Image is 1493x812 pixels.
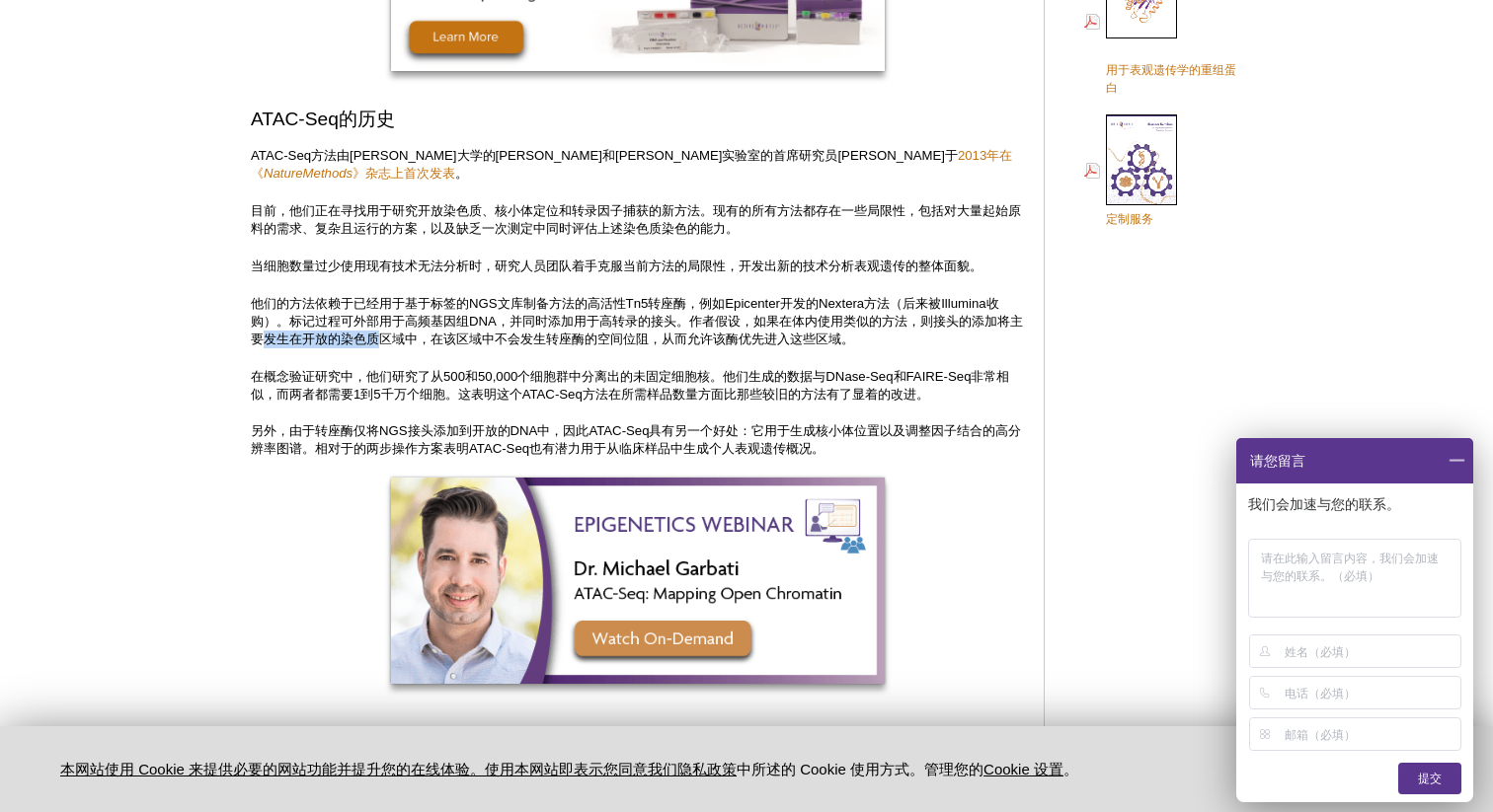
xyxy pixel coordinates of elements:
[251,148,958,163] font: ATAC-Seq方法由[PERSON_NAME]大学的[PERSON_NAME]和[PERSON_NAME]实验室的首席研究员[PERSON_NAME]于
[1285,635,1457,667] input: 姓名（必填）
[1106,114,1177,205] img: 定制服务封面
[1084,112,1177,230] a: 定制服务
[353,166,455,181] font: 》杂志上首次发表
[1063,761,1078,777] font: 。
[251,203,1021,236] font: 目前，他们正在寻找用于研究开放染色质、核小体定位和转录因子捕获的新方法。现有的所有方法都存在一些局限性，包括对大量起始原料的需求、复杂且运行的方案，以及缺乏一次测定中同时评估上述染色质染色的能力。
[1106,63,1236,95] font: 重组蛋白
[251,258,982,273] font: 当细胞数量过少使用现有技术无法分析时，研究人员团队着手克服当前方法的局限性，开发出新的技术分析表观遗传的整体面貌。
[983,761,1063,779] button: Cookie 设置
[251,369,1009,402] font: 在概念验证研究中，他们研究了从500和50,000个细胞群中分离出的未固定细胞核。他们生成的数据与DNase-Seq和FAIRE-Seq非常相似，而两者都需要1到5千万个细胞。这表明这个ATAC...
[391,478,885,684] img: 免费ATAC-Seq网络研讨会
[1106,212,1153,226] font: 定制服务
[1285,677,1457,708] input: 电话（必填）
[909,761,983,777] font: 。管理您的
[1250,453,1305,469] font: 请您留言
[1418,772,1442,785] font: 提交
[251,109,395,129] font: ATAC-Seq的历史
[737,761,909,777] font: 中所述的 Cookie 使用方式
[251,423,1022,456] font: 另外，由于转座酶仅将NGS接头添加到开放的DNA中，因此ATAC-Seq具有另一个好处：它用于生成核小体位置以及调整因子结合的高分辨率图谱。相对于的两步操作方案表明ATAC-Seq也有潜力用于从...
[251,296,1023,346] font: 他们的方法依赖于已经用于基于标签的NGS文库制备方法的高活性Tn5转座酶，例如Epicenter开发的Nextera方法（后来被Illumina收购）。标记过程可外部用于高频基因组DNA，并同时...
[983,761,1063,777] font: Cookie 设置
[1285,718,1457,750] input: 邮箱（必填）
[1248,496,1400,512] font: 我们会加速与您的联系。
[60,761,737,777] a: 本网站使用 Cookie 来提供必要的网站功能并提升您的在线体验。使用本网站即表示您同意我们隐私政策
[1106,63,1201,77] font: 用于表观遗传学的
[455,166,468,181] font: 。
[264,166,353,181] font: NatureMethods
